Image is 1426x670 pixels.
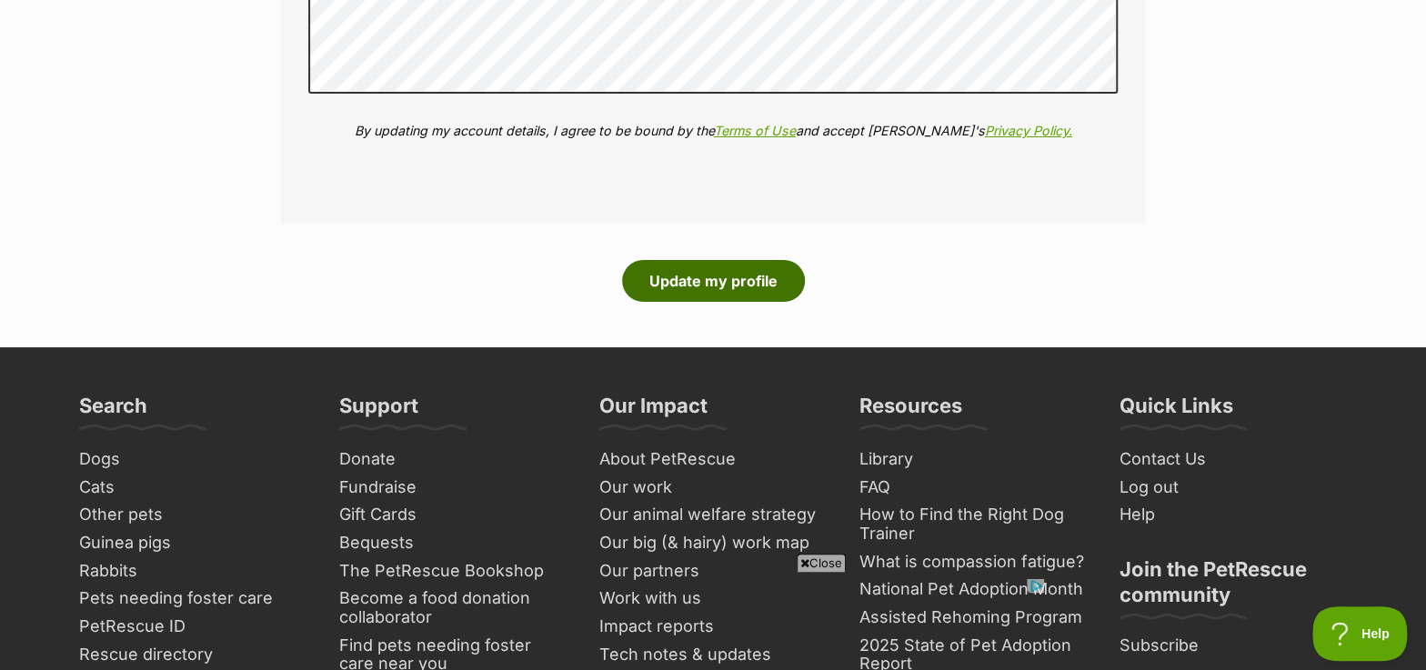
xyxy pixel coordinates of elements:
a: Our work [592,474,834,502]
a: Help [1112,501,1354,529]
a: Our big (& hairy) work map [592,529,834,557]
a: Become a food donation collaborator [332,585,574,631]
h3: Search [79,393,147,429]
a: Guinea pigs [72,529,314,557]
iframe: Advertisement [382,579,1044,661]
h3: Our Impact [599,393,708,429]
h3: Resources [859,393,962,429]
a: Donate [332,445,574,474]
a: Dogs [72,445,314,474]
p: By updating my account details, I agree to be bound by the and accept [PERSON_NAME]'s [308,121,1118,140]
a: Other pets [72,501,314,529]
a: Pets needing foster care [72,585,314,613]
a: Bequests [332,529,574,557]
a: Our animal welfare strategy [592,501,834,529]
h3: Support [339,393,418,429]
a: FAQ [852,474,1094,502]
button: Update my profile [622,260,805,302]
a: Library [852,445,1094,474]
a: PetRescue ID [72,613,314,641]
a: Rabbits [72,557,314,585]
a: Contact Us [1112,445,1354,474]
span: Close [797,554,846,572]
a: Terms of Use [714,123,796,138]
a: The PetRescue Bookshop [332,557,574,585]
a: Privacy Policy. [985,123,1072,138]
a: About PetRescue [592,445,834,474]
a: How to Find the Right Dog Trainer [852,501,1094,547]
iframe: Help Scout Beacon - Open [1312,606,1408,661]
a: Cats [72,474,314,502]
a: Gift Cards [332,501,574,529]
h3: Join the PetRescue community [1120,556,1347,618]
a: Log out [1112,474,1354,502]
a: Our partners [592,557,834,585]
h3: Quick Links [1120,393,1233,429]
a: Rescue directory [72,641,314,669]
a: Subscribe [1112,632,1354,660]
a: Fundraise [332,474,574,502]
a: What is compassion fatigue? [852,548,1094,576]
